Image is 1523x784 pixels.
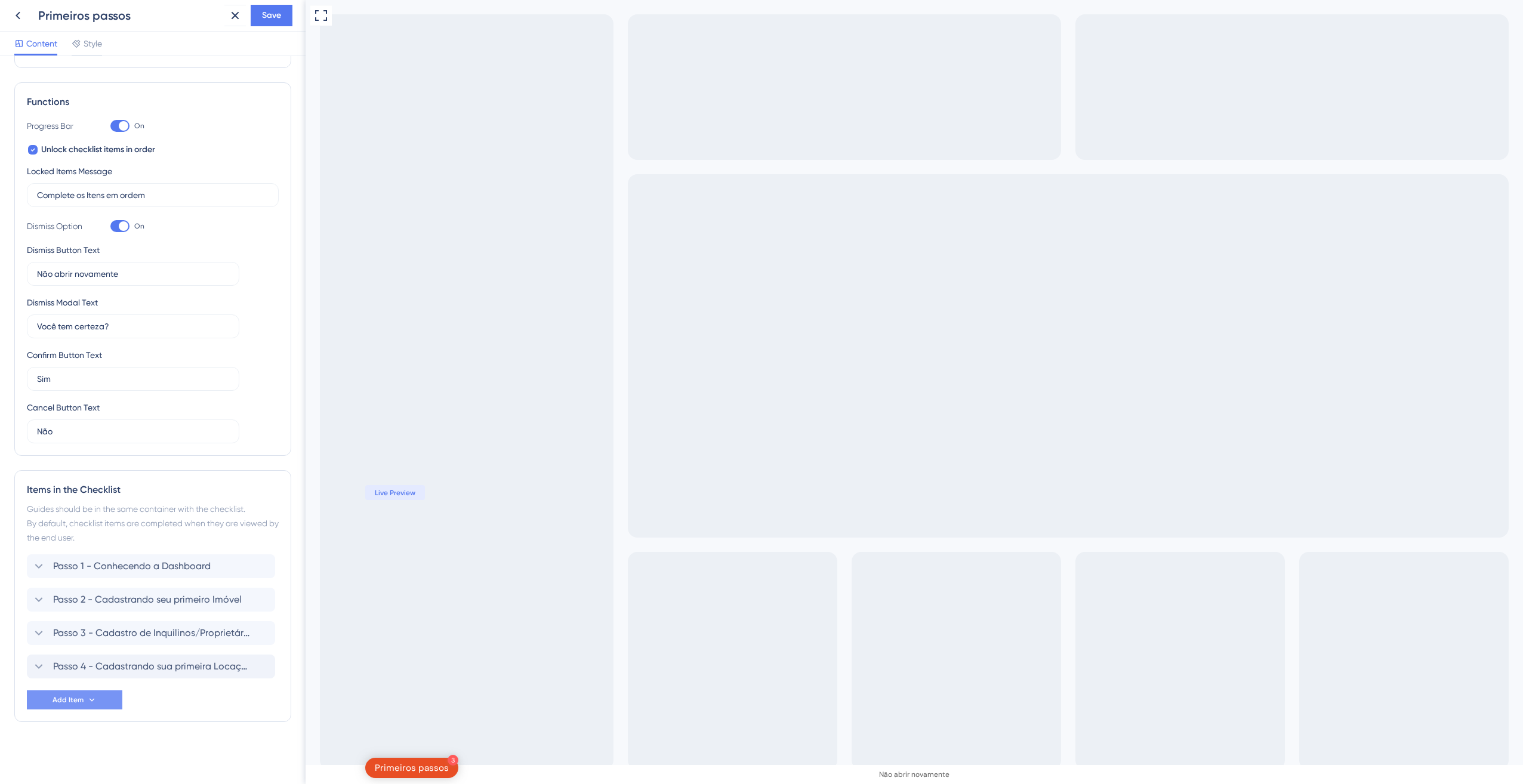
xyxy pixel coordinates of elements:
div: 3 [142,755,153,766]
input: Type the value [37,189,269,202]
div: Progress Bar [27,119,87,133]
span: Unlock checklist items in order [41,143,155,157]
div: Dismiss Option [27,219,87,233]
button: Save [251,5,292,26]
input: Type the value [37,425,229,438]
div: Open Primeiros passos checklist, remaining modules: 3 [60,758,153,778]
span: Add Item [53,695,84,705]
div: Functions [27,95,279,109]
span: Passo 2 - Cadastrando seu primeiro Imóvel [53,592,242,607]
div: Cancel Button Text [27,400,100,415]
div: Items in the Checklist [27,483,279,497]
span: On [134,221,144,231]
div: Locked Items Message [27,164,112,178]
span: Live Preview [69,488,110,498]
div: Primeiros passos [38,7,220,24]
input: Type the value [37,267,229,280]
input: Type the value [37,372,229,385]
div: Dismiss Modal Text [27,295,98,310]
button: Add Item [27,690,122,709]
div: Não abrir novamente [574,770,644,779]
span: Passo 3 - Cadastro de Inquilinos/Proprietários [53,626,250,640]
div: Primeiros passos [69,762,143,774]
div: Confirm Button Text [27,348,102,362]
input: Type the value [37,320,229,333]
div: Guides should be in the same container with the checklist. By default, checklist items are comple... [27,502,279,545]
span: Style [84,36,102,51]
span: Passo 4 - Cadastrando sua primeira Locação [53,659,250,674]
span: On [134,121,144,131]
span: Passo 1 - Conhecendo a Dashboard [53,559,211,573]
div: Dismiss Button Text [27,243,100,257]
span: Content [26,36,57,51]
span: Save [262,8,281,23]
